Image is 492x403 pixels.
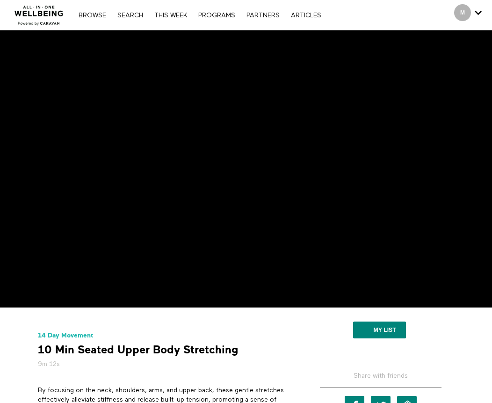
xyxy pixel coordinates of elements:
[74,10,326,20] nav: Primary
[194,12,240,19] a: PROGRAMS
[320,371,441,388] h5: Share with friends
[286,12,326,19] a: ARTICLES
[38,359,293,369] h5: 9m 12s
[38,343,238,357] strong: 10 Min Seated Upper Body Stretching
[353,322,406,338] button: My list
[38,332,93,339] a: 14 Day Movement
[150,12,192,19] a: THIS WEEK
[74,12,111,19] a: Browse
[113,12,148,19] a: Search
[242,12,284,19] a: PARTNERS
